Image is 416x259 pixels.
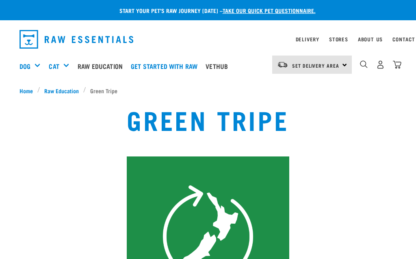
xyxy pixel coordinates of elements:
img: Raw Essentials Logo [19,30,133,49]
a: Raw Education [76,50,129,82]
nav: dropdown navigation [13,27,403,52]
h1: Green Tripe [127,105,289,134]
span: Raw Education [44,86,79,95]
a: Stores [329,38,348,41]
a: take our quick pet questionnaire. [223,9,316,12]
img: home-icon@2x.png [393,60,401,69]
img: home-icon-1@2x.png [360,60,368,68]
span: Set Delivery Area [292,64,339,67]
a: Delivery [296,38,319,41]
a: About Us [358,38,383,41]
a: Dog [19,61,30,71]
a: Get started with Raw [129,50,204,82]
nav: breadcrumbs [19,86,396,95]
img: user.png [376,60,385,69]
a: Vethub [204,50,234,82]
a: Raw Education [40,86,83,95]
a: Contact [392,38,415,41]
span: Home [19,86,33,95]
a: Home [19,86,37,95]
a: Cat [49,61,59,71]
img: van-moving.png [277,61,288,68]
